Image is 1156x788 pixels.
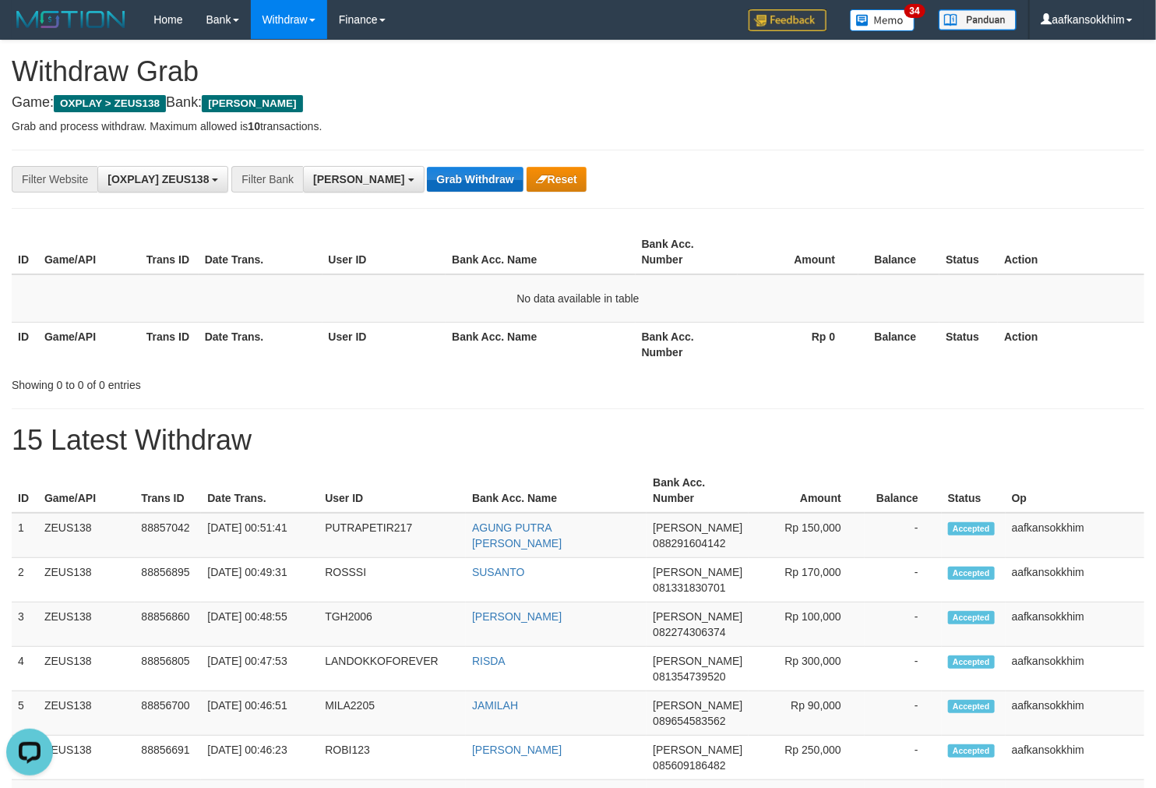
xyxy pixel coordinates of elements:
[472,744,562,756] a: [PERSON_NAME]
[858,322,939,366] th: Balance
[38,558,135,602] td: ZEUS138
[865,647,942,691] td: -
[322,230,446,274] th: User ID
[636,230,738,274] th: Bank Acc. Number
[38,468,135,513] th: Game/API
[140,322,199,366] th: Trans ID
[749,602,864,647] td: Rp 100,000
[12,322,38,366] th: ID
[998,322,1144,366] th: Action
[319,691,466,736] td: MILA2205
[135,558,201,602] td: 88856895
[653,670,725,683] span: Copy 081354739520 to clipboard
[466,468,647,513] th: Bank Acc. Name
[865,736,942,780] td: -
[653,566,742,578] span: [PERSON_NAME]
[939,9,1017,30] img: panduan.png
[12,425,1144,456] h1: 15 Latest Withdraw
[319,647,466,691] td: LANDOKKOFOREVER
[313,173,404,186] span: [PERSON_NAME]
[472,699,518,712] a: JAMILAH
[54,95,166,112] span: OXPLAY > ZEUS138
[12,274,1144,323] td: No data available in table
[12,513,38,558] td: 1
[248,120,260,133] strong: 10
[38,230,140,274] th: Game/API
[653,610,742,623] span: [PERSON_NAME]
[135,513,201,558] td: 88857042
[38,691,135,736] td: ZEUS138
[107,173,209,186] span: [OXPLAY] ZEUS138
[322,322,446,366] th: User ID
[199,322,322,366] th: Date Trans.
[231,166,303,193] div: Filter Bank
[1006,468,1144,513] th: Op
[38,602,135,647] td: ZEUS138
[749,558,864,602] td: Rp 170,000
[865,602,942,647] td: -
[653,521,742,534] span: [PERSON_NAME]
[201,736,319,780] td: [DATE] 00:46:23
[38,736,135,780] td: ZEUS138
[749,647,864,691] td: Rp 300,000
[135,602,201,647] td: 88856860
[653,655,742,667] span: [PERSON_NAME]
[201,602,319,647] td: [DATE] 00:48:55
[653,699,742,712] span: [PERSON_NAME]
[1006,602,1144,647] td: aafkansokkhim
[939,230,998,274] th: Status
[948,522,995,535] span: Accepted
[202,95,302,112] span: [PERSON_NAME]
[948,567,995,580] span: Accepted
[201,691,319,736] td: [DATE] 00:46:51
[446,322,636,366] th: Bank Acc. Name
[653,626,725,638] span: Copy 082274306374 to clipboard
[303,166,424,193] button: [PERSON_NAME]
[527,167,587,192] button: Reset
[948,611,995,624] span: Accepted
[1006,558,1144,602] td: aafkansokkhim
[738,230,859,274] th: Amount
[472,566,524,578] a: SUSANTO
[749,9,826,31] img: Feedback.jpg
[427,167,523,192] button: Grab Withdraw
[647,468,749,513] th: Bank Acc. Number
[865,468,942,513] th: Balance
[135,691,201,736] td: 88856700
[865,558,942,602] td: -
[472,521,562,549] a: AGUNG PUTRA [PERSON_NAME]
[738,322,859,366] th: Rp 0
[38,322,140,366] th: Game/API
[135,736,201,780] td: 88856691
[1006,647,1144,691] td: aafkansokkhim
[948,700,995,713] span: Accepted
[939,322,998,366] th: Status
[948,744,995,758] span: Accepted
[865,513,942,558] td: -
[904,4,925,18] span: 34
[12,230,38,274] th: ID
[12,8,130,31] img: MOTION_logo.png
[1006,513,1144,558] td: aafkansokkhim
[12,602,38,647] td: 3
[653,581,725,594] span: Copy 081331830701 to clipboard
[201,468,319,513] th: Date Trans.
[319,468,466,513] th: User ID
[140,230,199,274] th: Trans ID
[12,647,38,691] td: 4
[97,166,228,193] button: [OXPLAY] ZEUS138
[1006,691,1144,736] td: aafkansokkhim
[653,537,725,549] span: Copy 088291604142 to clipboard
[749,513,864,558] td: Rp 150,000
[201,647,319,691] td: [DATE] 00:47:53
[201,558,319,602] td: [DATE] 00:49:31
[749,691,864,736] td: Rp 90,000
[201,513,319,558] td: [DATE] 00:51:41
[636,322,738,366] th: Bank Acc. Number
[319,558,466,602] td: ROSSSI
[12,558,38,602] td: 2
[199,230,322,274] th: Date Trans.
[472,655,506,667] a: RISDA
[135,468,201,513] th: Trans ID
[653,744,742,756] span: [PERSON_NAME]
